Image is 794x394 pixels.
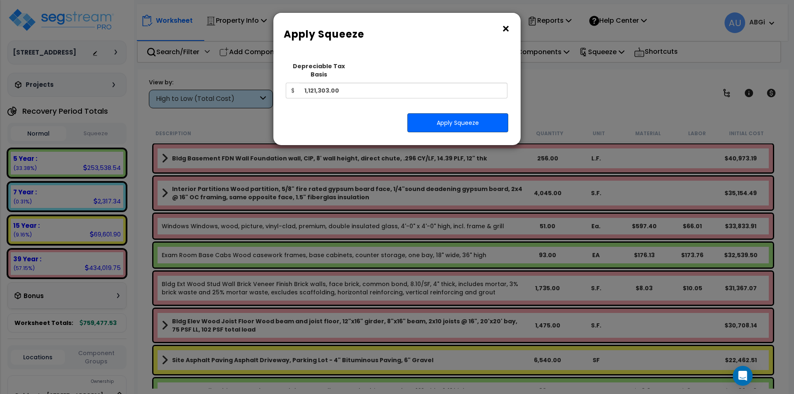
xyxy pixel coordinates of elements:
[284,27,510,41] h6: Apply Squeeze
[501,22,510,36] button: ×
[299,83,507,98] input: 0.00
[286,83,299,98] span: $
[407,113,508,132] button: Apply Squeeze
[286,62,352,79] label: Depreciable Tax Basis
[733,366,753,386] div: Open Intercom Messenger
